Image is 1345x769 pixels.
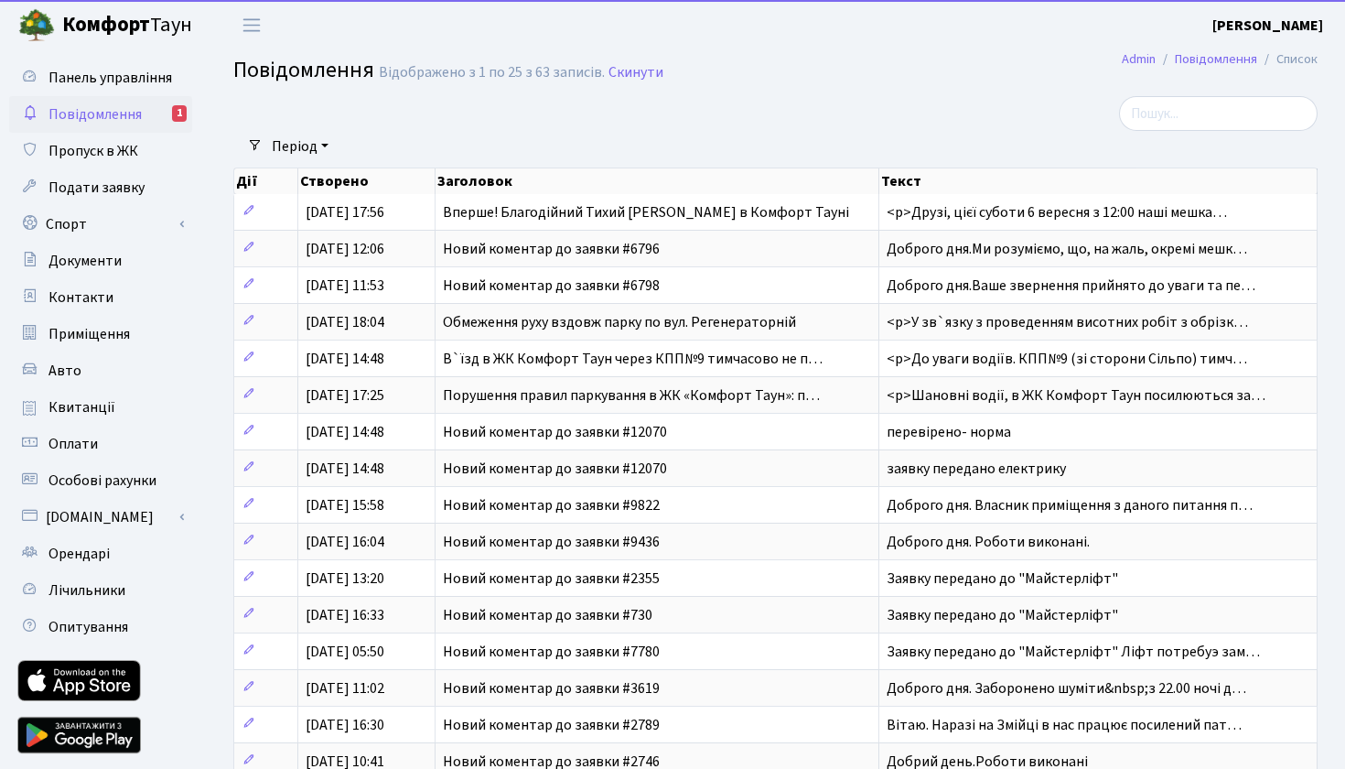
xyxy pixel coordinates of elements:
span: Новий коментар до заявки #6798 [443,276,660,296]
span: [DATE] 14:48 [306,422,384,442]
a: Admin [1122,49,1156,69]
span: Новий коментар до заявки #12070 [443,459,667,479]
span: Оплати [48,434,98,454]
a: Лічильники [9,572,192,609]
a: Повідомлення1 [9,96,192,133]
a: [PERSON_NAME] [1212,15,1323,37]
a: Контакти [9,279,192,316]
span: Особові рахунки [48,471,156,491]
a: Скинути [608,64,663,81]
a: [DOMAIN_NAME] [9,499,192,536]
span: [DATE] 15:58 [306,495,384,515]
span: <p>До уваги водіїв. КПП№9 (зі сторони Сільпо) тимч… [887,349,1247,369]
span: Новий коментар до заявки #9436 [443,532,660,552]
span: Авто [48,361,81,381]
span: Лічильники [48,580,125,601]
span: Заявку передано до "Майстерліфт" Ліфт потребуэ зам… [887,642,1260,662]
div: Відображено з 1 по 25 з 63 записів. [379,64,605,81]
input: Пошук... [1119,96,1318,131]
a: Панель управління [9,60,192,96]
a: Подати заявку [9,169,192,206]
span: заявку передано електрику [887,459,1066,479]
span: Подати заявку [48,178,145,198]
span: [DATE] 11:53 [306,276,384,296]
span: Документи [48,251,122,271]
span: Новий коментар до заявки #2789 [443,715,660,735]
span: Новий коментар до заявки #9822 [443,495,660,515]
span: Доброго дня. Заборонено шуміти&nbsp;з 22.00 ночі д… [887,678,1246,699]
span: Доброго дня.Ваше звернення прийнято до уваги та пе… [887,276,1255,296]
th: Текст [879,168,1318,194]
span: Новий коментар до заявки #730 [443,605,652,625]
a: Повідомлення [1175,49,1257,69]
span: Повідомлення [233,54,374,86]
span: [DATE] 11:02 [306,678,384,699]
span: Порушення правил паркування в ЖК «Комфорт Таун»: п… [443,385,820,406]
span: Панель управління [48,68,172,88]
a: Квитанції [9,389,192,426]
span: перевірено- норма [887,422,1011,442]
a: Період [264,131,336,162]
span: [DATE] 12:06 [306,239,384,259]
span: Вперше! Благодійний Тихий [PERSON_NAME] в Комфорт Тауні [443,202,849,222]
span: Заявку передано до "Майстерліфт" [887,569,1118,589]
span: В`їзд в ЖК Комфорт Таун через КПП№9 тимчасово не п… [443,349,823,369]
span: Новий коментар до заявки #7780 [443,642,660,662]
span: [DATE] 13:20 [306,569,384,589]
span: <p>У зв`язку з проведенням висотних робіт з обрізк… [887,312,1248,332]
b: Комфорт [62,10,150,39]
b: [PERSON_NAME] [1212,16,1323,36]
span: Новий коментар до заявки #6796 [443,239,660,259]
span: Опитування [48,617,128,637]
nav: breadcrumb [1094,40,1345,79]
span: Контакти [48,287,113,308]
a: Опитування [9,609,192,645]
span: Новий коментар до заявки #2355 [443,569,660,589]
button: Переключити навігацію [229,10,274,40]
span: Повідомлення [48,104,142,125]
span: [DATE] 16:04 [306,532,384,552]
span: Новий коментар до заявки #12070 [443,422,667,442]
a: Орендарі [9,536,192,572]
span: Квитанції [48,397,115,417]
span: <p>Шановні водії, в ЖК Комфорт Таун посилюються за… [887,385,1265,406]
li: Список [1257,49,1318,70]
a: Приміщення [9,316,192,352]
a: Документи [9,243,192,279]
span: Заявку передано до "Майстерліфт" [887,605,1118,625]
span: Пропуск в ЖК [48,141,138,161]
span: Новий коментар до заявки #3619 [443,678,660,699]
span: Вітаю. Наразі на Змійці в нас працює посилений пат… [887,715,1242,735]
a: Спорт [9,206,192,243]
th: Заголовок [436,168,879,194]
span: <p>Друзі, цієї суботи 6 вересня з 12:00 наші мешка… [887,202,1227,222]
span: Приміщення [48,324,130,344]
span: Обмеження руху вздовж парку по вул. Регенераторній [443,312,796,332]
span: Таун [62,10,192,41]
img: logo.png [18,7,55,44]
div: 1 [172,105,187,122]
a: Оплати [9,426,192,462]
span: [DATE] 05:50 [306,642,384,662]
a: Пропуск в ЖК [9,133,192,169]
span: [DATE] 16:30 [306,715,384,735]
span: Доброго дня.Ми розуміємо, що, на жаль, окремі мешк… [887,239,1247,259]
span: Доброго дня. Роботи виконані. [887,532,1090,552]
span: [DATE] 16:33 [306,605,384,625]
span: Орендарі [48,544,110,564]
th: Дії [234,168,298,194]
a: Авто [9,352,192,389]
span: [DATE] 17:56 [306,202,384,222]
a: Особові рахунки [9,462,192,499]
span: Доброго дня. Власник приміщення з даного питання п… [887,495,1253,515]
span: [DATE] 14:48 [306,459,384,479]
span: [DATE] 18:04 [306,312,384,332]
th: Створено [298,168,436,194]
span: [DATE] 17:25 [306,385,384,406]
span: [DATE] 14:48 [306,349,384,369]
